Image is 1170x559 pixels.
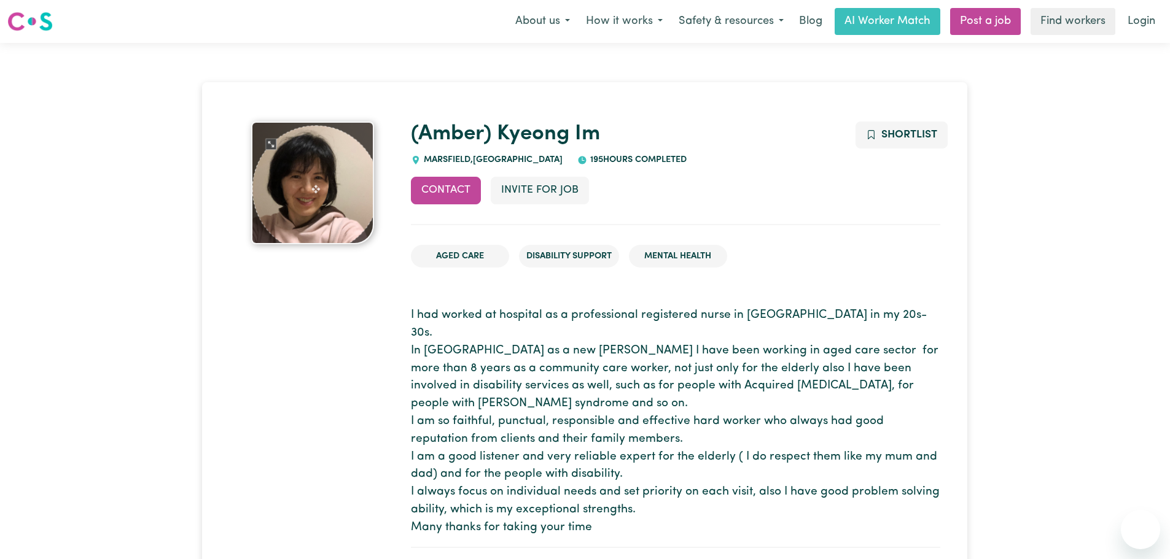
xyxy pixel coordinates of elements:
[411,123,600,145] a: (Amber) Kyeong Im
[1031,8,1115,35] a: Find workers
[950,8,1021,35] a: Post a job
[587,155,687,164] span: 195 hours completed
[411,307,940,536] p: I had worked at hospital as a professional registered nurse in [GEOGRAPHIC_DATA] in my 20s-30s. I...
[251,121,374,244] img: (Amber) Kyeong Im
[856,121,948,148] button: Add to shortlist
[7,7,53,36] a: Careseekers logo
[792,8,830,35] a: Blog
[1121,510,1160,549] iframe: Button to launch messaging window
[671,9,792,34] button: Safety & resources
[578,9,671,34] button: How it works
[7,10,53,33] img: Careseekers logo
[835,8,940,35] a: AI Worker Match
[411,177,481,204] button: Contact
[411,245,509,268] li: Aged Care
[1120,8,1163,35] a: Login
[229,121,396,244] a: (Amber) Kyeong Im's profile picture'
[519,245,619,268] li: Disability Support
[881,129,937,140] span: Shortlist
[421,155,563,164] span: MARSFIELD , [GEOGRAPHIC_DATA]
[491,177,589,204] button: Invite for Job
[507,9,578,34] button: About us
[629,245,727,268] li: Mental Health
